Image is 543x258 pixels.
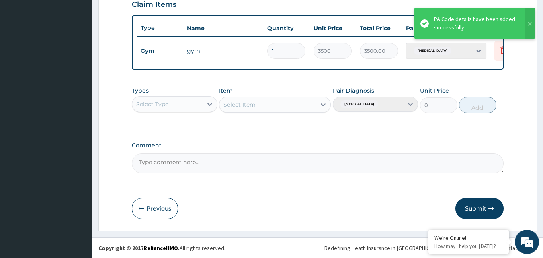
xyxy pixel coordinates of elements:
th: Name [183,20,263,36]
label: Types [132,87,149,94]
a: RelianceHMO [143,244,178,252]
th: Unit Price [309,20,356,36]
th: Pair Diagnosis [402,20,490,36]
td: gym [183,43,263,59]
div: Minimize live chat window [132,4,151,23]
footer: All rights reserved. [92,237,543,258]
textarea: Type your message and hit 'Enter' [4,172,153,200]
button: Previous [132,198,178,219]
td: Gym [137,43,183,58]
strong: Copyright © 2017 . [98,244,180,252]
label: Pair Diagnosis [333,87,374,95]
label: Comment [132,142,504,149]
div: Select Type [136,100,168,108]
th: Quantity [263,20,309,36]
div: We're Online! [434,234,503,241]
h3: Claim Items [132,0,176,9]
th: Total Price [356,20,402,36]
button: Add [459,97,496,113]
button: Submit [455,198,504,219]
div: PA Code details have been added successfully [434,15,517,32]
span: We're online! [47,78,111,159]
p: How may I help you today? [434,243,503,250]
th: Type [137,21,183,35]
label: Item [219,87,233,95]
img: d_794563401_company_1708531726252_794563401 [15,40,33,60]
div: Redefining Heath Insurance in [GEOGRAPHIC_DATA] using Telemedicine and Data Science! [324,244,537,252]
label: Unit Price [420,87,449,95]
div: Chat with us now [42,45,135,56]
